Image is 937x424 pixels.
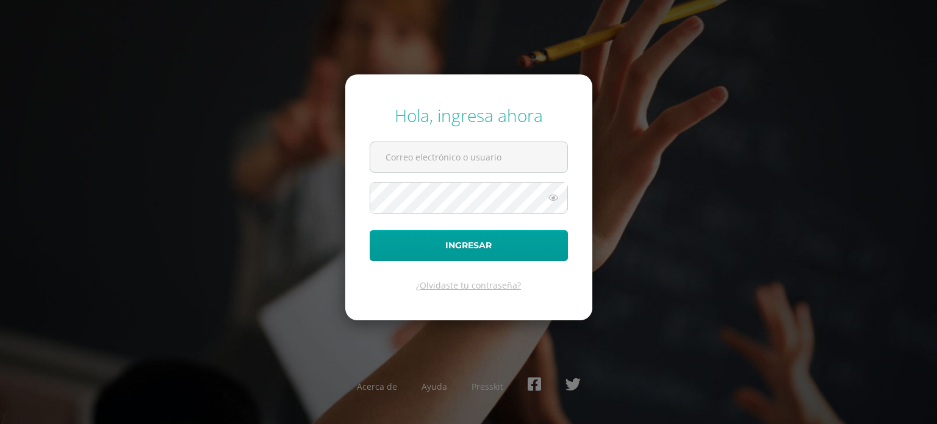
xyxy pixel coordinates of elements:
a: Presskit [472,381,503,392]
a: Ayuda [422,381,447,392]
button: Ingresar [370,230,568,261]
a: Acerca de [357,381,397,392]
a: ¿Olvidaste tu contraseña? [416,279,521,291]
input: Correo electrónico o usuario [370,142,567,172]
div: Hola, ingresa ahora [370,104,568,127]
